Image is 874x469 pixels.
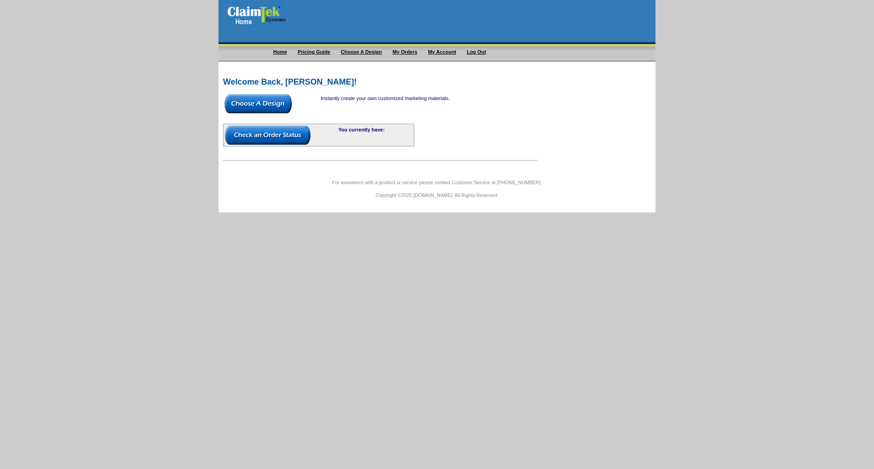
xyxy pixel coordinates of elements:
[225,126,310,145] img: button-check-order-status.gif
[218,178,655,187] p: For assistance with a product or service please contact Customer Service at [PHONE_NUMBER].
[467,49,486,55] a: Log Out
[273,49,287,55] a: Home
[392,49,417,55] a: My Orders
[298,49,330,55] a: Pricing Guide
[428,49,456,55] a: My Account
[224,94,292,113] img: button-choose-design.gif
[218,191,655,199] p: Copyright ©2025 [DOMAIN_NAME]. All Rights Reserved.
[338,127,385,132] b: You currently have:
[341,49,382,55] a: Choose A Design
[223,78,651,86] h2: Welcome Back, [PERSON_NAME]!
[321,96,450,101] span: Instantly create your own customized marketing materials.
